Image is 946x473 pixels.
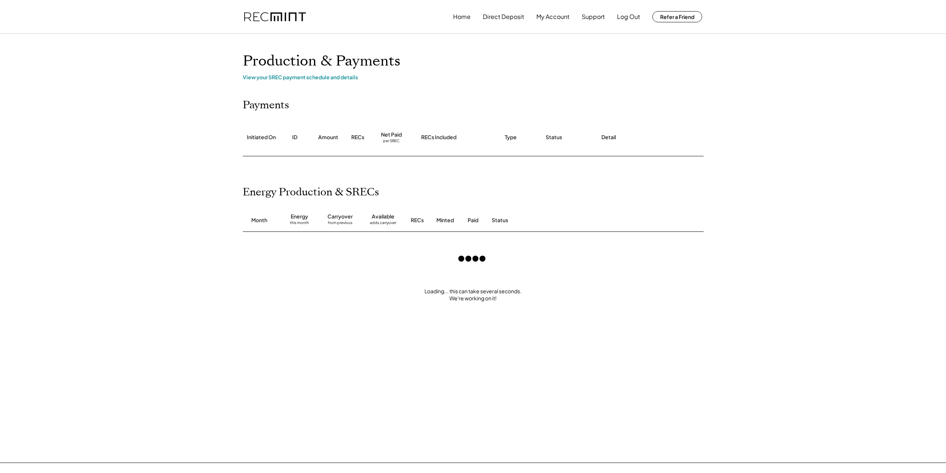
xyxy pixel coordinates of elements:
[383,138,400,144] div: per SREC
[243,186,379,199] h2: Energy Production & SRECs
[453,9,471,24] button: Home
[251,217,267,224] div: Month
[247,134,276,141] div: Initiated On
[505,134,517,141] div: Type
[411,217,424,224] div: RECs
[243,99,289,112] h2: Payments
[652,11,702,22] button: Refer a Friend
[492,217,618,224] div: Status
[351,134,364,141] div: RECs
[327,213,353,220] div: Carryover
[601,134,616,141] div: Detail
[370,220,396,228] div: adds carryover
[244,12,306,22] img: recmint-logotype%403x.png
[617,9,640,24] button: Log Out
[235,288,711,302] div: Loading... this can take several seconds. We're working on it!
[536,9,569,24] button: My Account
[318,134,338,141] div: Amount
[290,220,309,228] div: this month
[421,134,456,141] div: RECs Included
[292,134,297,141] div: ID
[483,9,524,24] button: Direct Deposit
[243,74,704,80] div: View your SREC payment schedule and details
[372,213,394,220] div: Available
[291,213,308,220] div: Energy
[468,217,478,224] div: Paid
[243,52,704,70] h1: Production & Payments
[328,220,352,228] div: from previous
[436,217,454,224] div: Minted
[582,9,605,24] button: Support
[546,134,562,141] div: Status
[381,131,402,138] div: Net Paid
